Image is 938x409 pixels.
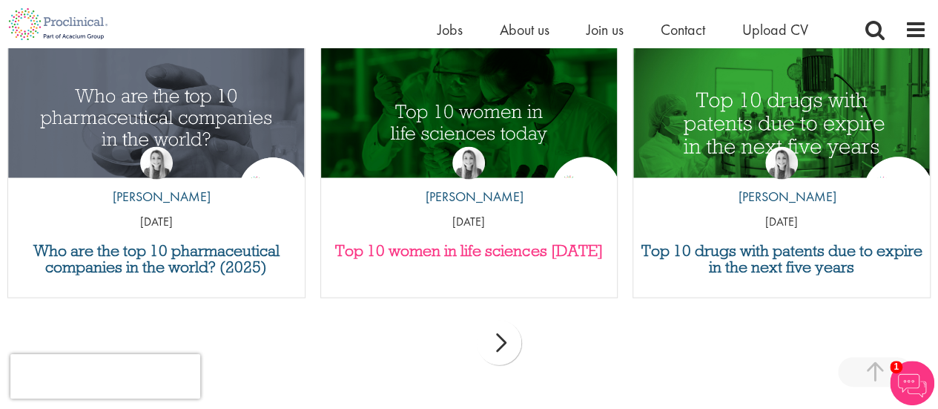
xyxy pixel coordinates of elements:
p: [DATE] [321,214,618,231]
a: Link to a post [8,47,305,178]
a: Link to a post [321,47,618,178]
a: Hannah Burke [PERSON_NAME] [102,147,211,214]
a: Join us [587,20,624,39]
a: About us [500,20,549,39]
img: Top 10 pharmaceutical companies in the world 2025 [8,47,305,201]
p: [DATE] [8,214,305,231]
img: Hannah Burke [140,147,173,180]
img: Top 10 women in life sciences today [321,47,618,201]
img: Chatbot [890,361,934,405]
img: Hannah Burke [452,147,485,180]
a: Hannah Burke [PERSON_NAME] [727,147,836,214]
span: 1 [890,361,902,373]
div: next [477,321,521,365]
img: Hannah Burke [765,147,798,180]
img: Top 10 blockbuster drugs facing patent expiry in the next 5 years [633,47,930,201]
p: [PERSON_NAME] [102,187,211,206]
a: Link to a post [633,47,930,178]
a: Contact [661,20,705,39]
a: Top 10 women in life sciences [DATE] [328,243,610,259]
a: Hannah Burke [PERSON_NAME] [414,147,524,214]
a: Jobs [437,20,463,39]
a: Top 10 drugs with patents due to expire in the next five years [641,243,922,275]
p: [PERSON_NAME] [727,187,836,206]
p: [PERSON_NAME] [414,187,524,206]
a: Upload CV [742,20,808,39]
p: [DATE] [633,214,930,231]
a: Who are the top 10 pharmaceutical companies in the world? (2025) [16,243,297,275]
